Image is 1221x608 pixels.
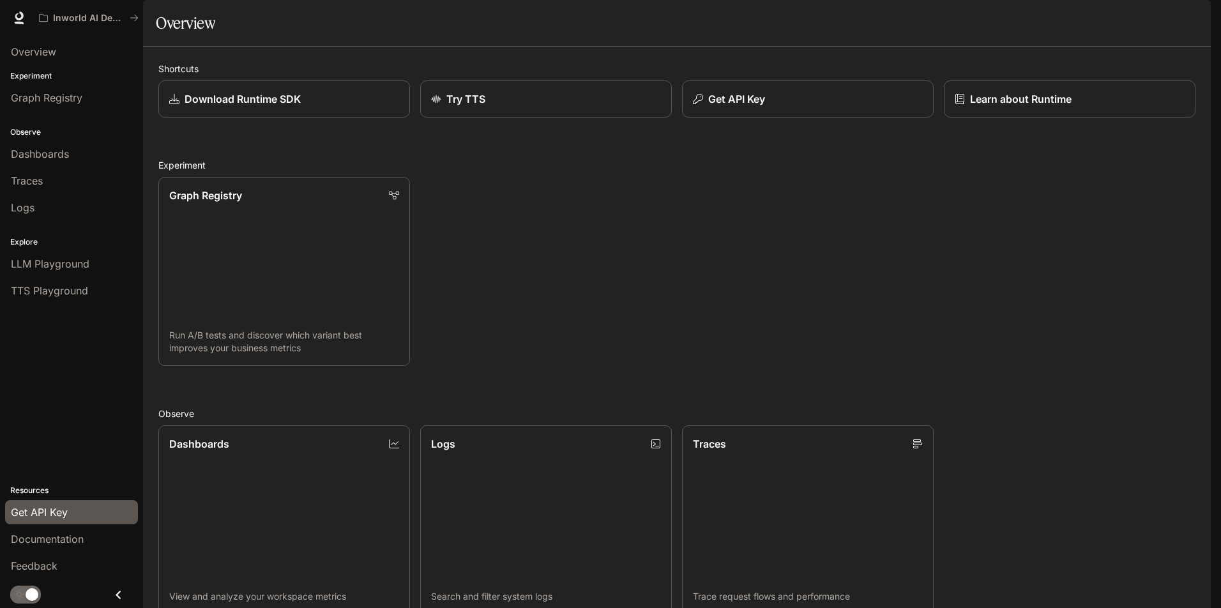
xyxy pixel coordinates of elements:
[158,158,1195,172] h2: Experiment
[158,80,410,118] a: Download Runtime SDK
[158,62,1195,75] h2: Shortcuts
[693,436,726,452] p: Traces
[708,91,765,107] p: Get API Key
[185,91,301,107] p: Download Runtime SDK
[169,436,229,452] p: Dashboards
[446,91,485,107] p: Try TTS
[169,188,242,203] p: Graph Registry
[970,91,1072,107] p: Learn about Runtime
[33,5,144,31] button: All workspaces
[156,10,215,36] h1: Overview
[53,13,125,24] p: Inworld AI Demos
[944,80,1195,118] a: Learn about Runtime
[169,329,399,354] p: Run A/B tests and discover which variant best improves your business metrics
[693,590,923,603] p: Trace request flows and performance
[169,590,399,603] p: View and analyze your workspace metrics
[158,177,410,366] a: Graph RegistryRun A/B tests and discover which variant best improves your business metrics
[431,436,455,452] p: Logs
[682,80,934,118] button: Get API Key
[431,590,661,603] p: Search and filter system logs
[158,407,1195,420] h2: Observe
[420,80,672,118] a: Try TTS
